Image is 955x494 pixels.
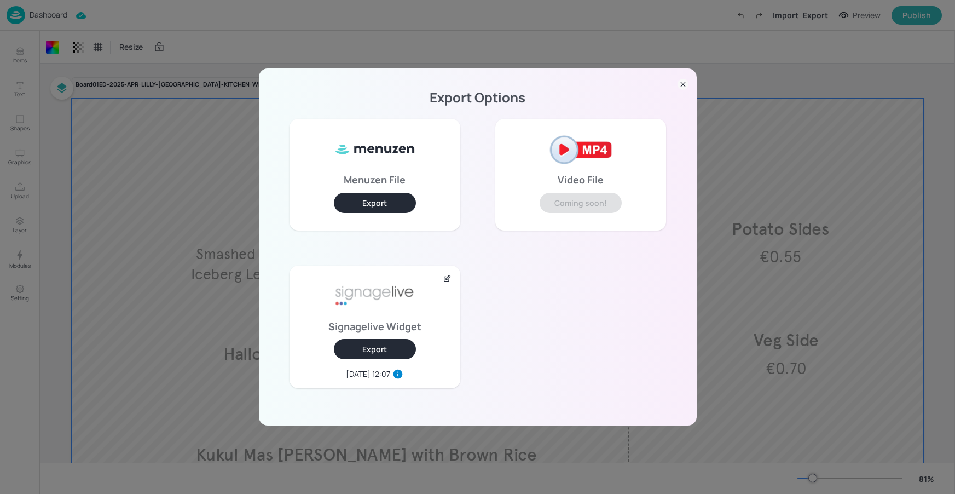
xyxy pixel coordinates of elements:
img: ml8WC8f0XxQ8HKVnnVUe7f5Gv1vbApsJzyFa2MjOoB8SUy3kBkfteYo5TIAmtfcjWXsj8oHYkuYqrJRUn+qckOrNdzmSzIzkA... [334,128,416,171]
p: Menuzen File [344,176,406,183]
button: Export [334,339,416,359]
button: Export [334,193,416,213]
svg: Last export widget in this device [392,369,403,380]
p: Export Options [272,94,684,101]
p: Video File [558,176,604,183]
img: mp4-2af2121e.png [540,128,622,171]
p: Signagelive Widget [328,323,421,330]
div: [DATE] 12:07 [346,368,390,380]
img: signage-live-aafa7296.png [334,274,416,318]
